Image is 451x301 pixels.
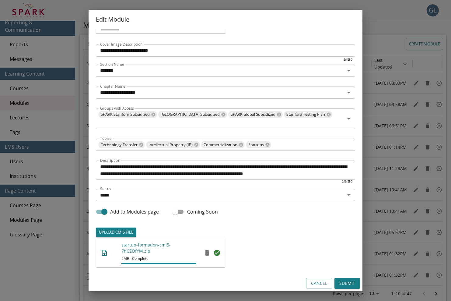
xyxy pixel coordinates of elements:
[96,228,136,237] label: UPLOAD CMI5 FILE
[100,136,111,141] label: Topics
[228,111,283,118] div: SPARK Global Subsidized
[98,111,152,118] span: SPARK Stanford Subsidized
[344,191,353,199] button: Open
[146,141,200,148] div: Intellectual Property (IP)
[201,141,245,148] div: Commercialization
[228,111,278,118] span: SPARK Global Subsidized
[187,208,218,215] span: Coming Soon
[344,88,353,97] button: Open
[246,141,266,148] span: Startups
[344,115,353,123] button: Open
[110,208,159,215] span: Add to Modules page
[100,42,143,47] label: Cover Image Description
[201,141,240,148] span: Commercialization
[306,278,332,289] button: Cancel
[246,141,271,148] div: Startups
[98,141,140,148] span: Technology Transfer
[121,263,196,264] span: File upload progress
[98,111,157,118] div: SPARK Stanford Subsidized
[284,111,327,118] span: Stanford Testing Plan
[121,242,196,254] p: startup-formation-cmi5-7hCZOfYM.zip
[344,66,353,75] button: Open
[100,186,111,191] label: Status
[100,106,134,111] label: Groups with Access
[146,141,195,148] span: Intellectual Property (IP)
[100,158,120,163] label: Description
[100,62,124,67] label: Section Name
[158,111,227,118] div: [GEOGRAPHIC_DATA] Subsidized
[201,247,213,259] button: remove
[158,111,222,118] span: [GEOGRAPHIC_DATA] Subsidized
[121,256,196,262] span: 5MB · Complete
[100,84,125,89] label: Chapter Name
[98,141,145,148] div: Technology Transfer
[89,10,362,29] h2: Edit Module
[284,111,332,118] div: Stanford Testing Plan
[334,278,360,289] button: Submit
